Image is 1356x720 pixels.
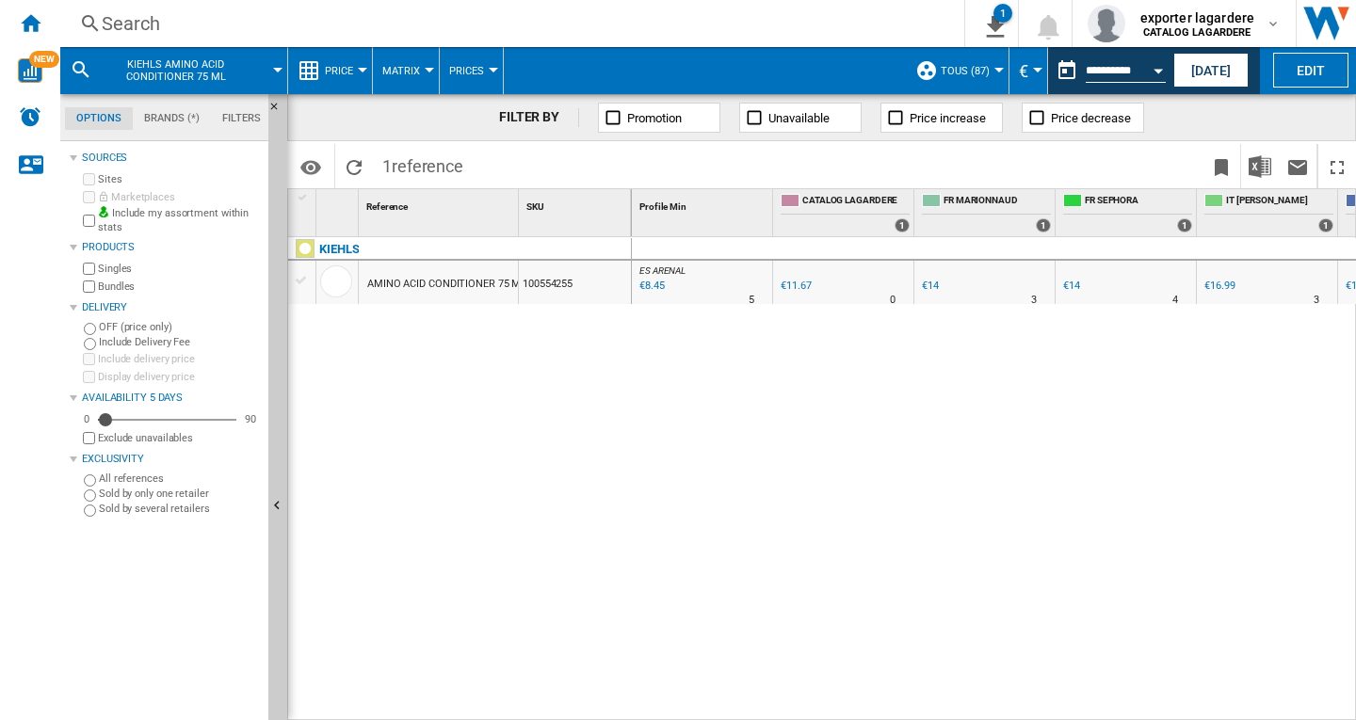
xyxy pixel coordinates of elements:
[84,338,96,350] input: Include Delivery Fee
[499,108,579,127] div: FILTER BY
[1143,26,1251,39] b: CATALOG LAGARDERE
[98,431,261,445] label: Exclude unavailables
[335,144,373,188] button: Reload
[918,189,1055,236] div: FR MARIONNAUD 1 offers sold by FR MARIONNAUD
[82,300,261,315] div: Delivery
[99,472,261,486] label: All references
[325,65,353,77] span: Price
[1036,218,1051,232] div: 1 offers sold by FR MARIONNAUD
[83,173,95,185] input: Sites
[211,107,272,130] md-tab-item: Filters
[739,103,862,133] button: Unavailable
[382,47,429,94] button: Matrix
[1177,218,1192,232] div: 1 offers sold by FR SEPHORA
[749,291,754,310] div: Delivery Time : 5 days
[84,489,96,502] input: Sold by only one retailer
[98,410,236,429] md-slider: Availability
[100,58,251,83] span: KIEHLS AMINO ACID CONDITIONER 75 ML
[1202,277,1235,296] div: €16.99
[910,111,986,125] span: Price increase
[99,335,261,349] label: Include Delivery Fee
[325,47,363,94] button: Price
[1051,111,1131,125] span: Price decrease
[1019,47,1038,94] button: €
[1063,280,1080,292] div: €14
[102,10,915,37] div: Search
[363,189,518,218] div: Sort None
[636,189,772,218] div: Sort None
[268,94,291,128] button: Hide
[802,194,910,210] span: CATALOG LAGARDERE
[1048,47,1170,94] div: This report is based on a date in the past.
[1031,291,1037,310] div: Delivery Time : 3 days
[83,191,95,203] input: Marketplaces
[83,263,95,275] input: Singles
[83,432,95,444] input: Display delivery price
[1140,8,1255,27] span: exporter lagardere
[82,391,261,406] div: Availability 5 Days
[636,189,772,218] div: Profile Min Sort None
[639,201,686,212] span: Profile Min
[320,189,358,218] div: Sort None
[84,504,96,517] input: Sold by several retailers
[1173,53,1249,88] button: [DATE]
[84,323,96,335] input: OFF (price only)
[84,474,96,487] input: All references
[919,277,939,296] div: €14
[449,47,493,94] button: Prices
[1249,155,1271,178] img: excel-24x24.png
[392,156,463,176] span: reference
[627,111,682,125] span: Promotion
[1088,5,1125,42] img: profile.jpg
[98,352,261,366] label: Include delivery price
[778,277,811,296] div: €11.67
[1204,280,1235,292] div: €16.99
[1172,291,1178,310] div: Delivery Time : 4 days
[18,58,42,83] img: wise-card.svg
[19,105,41,128] img: alerts-logo.svg
[523,189,631,218] div: SKU Sort None
[366,201,408,212] span: Reference
[83,353,95,365] input: Include delivery price
[768,111,830,125] span: Unavailable
[1273,53,1348,88] button: Edit
[781,280,811,292] div: €11.67
[944,194,1051,210] span: FR MARIONNAUD
[82,452,261,467] div: Exclusivity
[367,263,526,306] div: AMINO ACID CONDITIONER 75 ML
[1009,47,1048,94] md-menu: Currency
[82,240,261,255] div: Products
[98,280,261,294] label: Bundles
[65,107,133,130] md-tab-item: Options
[598,103,720,133] button: Promotion
[1318,144,1356,188] button: Maximize
[98,190,261,204] label: Marketplaces
[382,65,420,77] span: Matrix
[363,189,518,218] div: Reference Sort None
[639,265,686,276] span: ES ARENAL
[1085,194,1192,210] span: FR SEPHORA
[1019,61,1028,81] span: €
[523,189,631,218] div: Sort None
[1314,291,1319,310] div: Delivery Time : 3 days
[1048,52,1086,89] button: md-calendar
[319,238,359,261] div: Click to filter on that brand
[70,47,278,94] div: KIEHLS AMINO ACID CONDITIONER 75 ML
[1022,103,1144,133] button: Price decrease
[777,189,913,236] div: CATALOG LAGARDERE 1 offers sold by CATALOG LAGARDERE
[99,502,261,516] label: Sold by several retailers
[99,320,261,334] label: OFF (price only)
[373,144,473,184] span: 1
[1201,189,1337,236] div: IT [PERSON_NAME] 1 offers sold by IT DOUGLAS
[941,47,999,94] button: TOUS (87)
[98,172,261,186] label: Sites
[922,280,939,292] div: €14
[99,487,261,501] label: Sold by only one retailer
[915,47,999,94] div: TOUS (87)
[83,209,95,232] input: Include my assortment within stats
[83,280,95,293] input: Bundles
[98,370,261,384] label: Display delivery price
